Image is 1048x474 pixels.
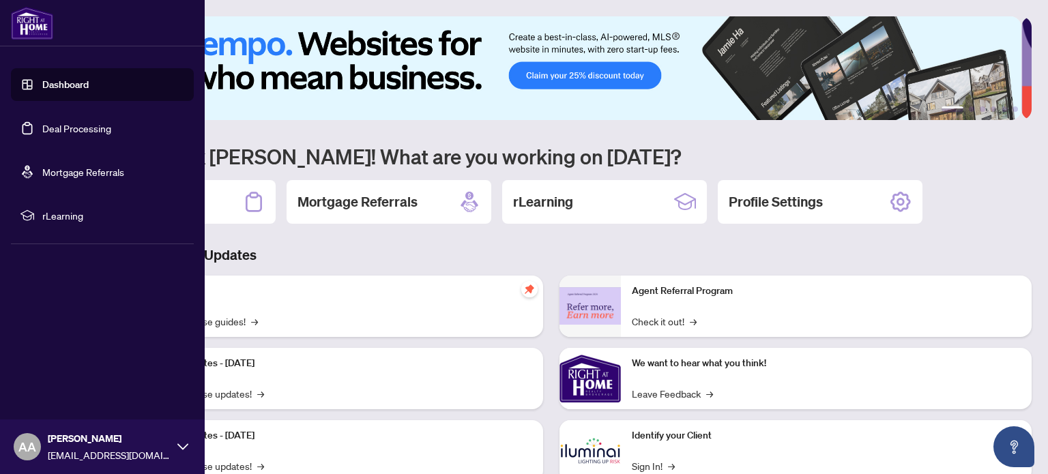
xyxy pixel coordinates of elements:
span: rLearning [42,208,184,223]
span: → [690,314,697,329]
span: pushpin [521,281,538,297]
h2: Mortgage Referrals [297,192,418,211]
span: [PERSON_NAME] [48,431,171,446]
h1: Welcome back [PERSON_NAME]! What are you working on [DATE]? [71,143,1032,169]
p: We want to hear what you think! [632,356,1021,371]
button: 4 [991,106,996,112]
span: → [257,386,264,401]
p: Agent Referral Program [632,284,1021,299]
span: AA [18,437,36,456]
img: We want to hear what you think! [559,348,621,409]
h3: Brokerage & Industry Updates [71,246,1032,265]
button: 1 [942,106,963,112]
button: Open asap [993,426,1034,467]
h2: rLearning [513,192,573,211]
span: → [257,458,264,473]
img: Slide 0 [71,16,1021,120]
a: Dashboard [42,78,89,91]
a: Leave Feedback→ [632,386,713,401]
span: [EMAIL_ADDRESS][DOMAIN_NAME] [48,447,171,462]
img: Agent Referral Program [559,287,621,325]
p: Platform Updates - [DATE] [143,428,532,443]
span: → [251,314,258,329]
a: Deal Processing [42,122,111,134]
button: 2 [969,106,974,112]
span: → [706,386,713,401]
p: Self-Help [143,284,532,299]
a: Mortgage Referrals [42,166,124,178]
button: 3 [980,106,985,112]
button: 6 [1013,106,1018,112]
span: → [668,458,675,473]
a: Sign In!→ [632,458,675,473]
h2: Profile Settings [729,192,823,211]
button: 5 [1002,106,1007,112]
a: Check it out!→ [632,314,697,329]
img: logo [11,7,53,40]
p: Platform Updates - [DATE] [143,356,532,371]
p: Identify your Client [632,428,1021,443]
